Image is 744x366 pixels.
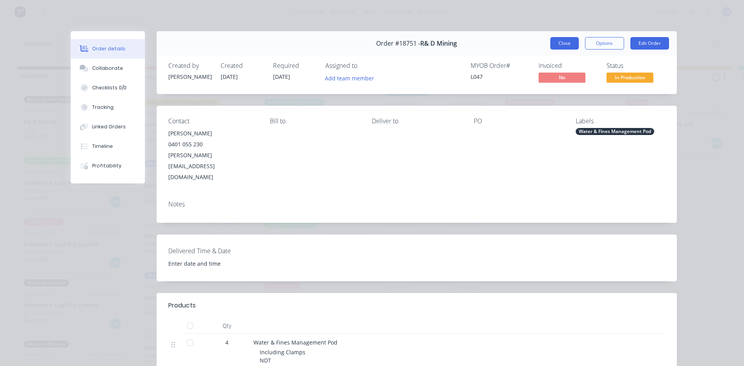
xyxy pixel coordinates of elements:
button: Timeline [71,137,145,156]
div: Products [168,301,196,310]
div: MYOB Order # [471,62,529,69]
div: 0401 055 230 [168,139,258,150]
span: Order #18751 - [376,40,420,47]
div: Water & Fines Management Pod [576,128,654,135]
button: Add team member [321,73,378,83]
div: Deliver to [372,117,461,125]
button: Add team member [325,73,378,83]
button: Options [585,37,624,50]
div: Contact [168,117,258,125]
div: Bill to [270,117,359,125]
div: Created by [168,62,211,69]
button: Linked Orders [71,117,145,137]
span: [DATE] [221,73,238,80]
label: Delivered Time & Date [168,246,266,256]
span: R& D Mining [420,40,457,47]
div: Notes [168,201,665,208]
div: Profitability [92,162,121,169]
div: [PERSON_NAME][EMAIL_ADDRESS][DOMAIN_NAME] [168,150,258,183]
input: Enter date and time [163,258,260,269]
div: Labels [576,117,665,125]
button: Order details [71,39,145,59]
div: Collaborate [92,65,123,72]
div: L047 [471,73,529,81]
div: [PERSON_NAME] [168,73,211,81]
div: PO [474,117,563,125]
div: Checklists 0/0 [92,84,127,91]
div: Invoiced [539,62,597,69]
button: Close [550,37,579,50]
button: Checklists 0/0 [71,78,145,98]
div: Tracking [92,104,114,111]
div: Qty [203,318,250,334]
div: Status [607,62,665,69]
button: In Production [607,73,653,84]
div: Created [221,62,264,69]
div: [PERSON_NAME] [168,128,258,139]
div: Order details [92,45,125,52]
button: Tracking [71,98,145,117]
span: 4 [225,338,228,346]
div: Required [273,62,316,69]
button: Edit Order [630,37,669,50]
button: Collaborate [71,59,145,78]
div: Linked Orders [92,123,126,130]
span: In Production [607,73,653,82]
span: [DATE] [273,73,290,80]
div: [PERSON_NAME]0401 055 230[PERSON_NAME][EMAIL_ADDRESS][DOMAIN_NAME] [168,128,258,183]
span: No [539,73,585,82]
span: Water & Fines Management Pod [253,339,337,346]
button: Profitability [71,156,145,176]
div: Timeline [92,143,113,150]
div: Assigned to [325,62,403,69]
